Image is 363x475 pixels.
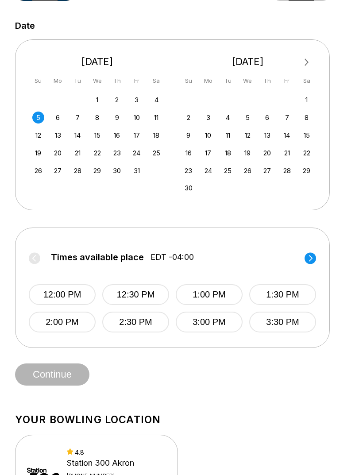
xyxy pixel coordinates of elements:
[91,94,103,106] div: Choose Wednesday, October 1st, 2025
[29,56,166,68] div: [DATE]
[242,112,254,124] div: Choose Wednesday, November 5th, 2025
[29,312,96,333] button: 2:00 PM
[32,130,44,142] div: Choose Sunday, October 12th, 2025
[182,75,194,87] div: Su
[222,147,234,159] div: Choose Tuesday, November 18th, 2025
[32,147,44,159] div: Choose Sunday, October 19th, 2025
[32,75,44,87] div: Su
[91,147,103,159] div: Choose Wednesday, October 22nd, 2025
[179,56,317,68] div: [DATE]
[222,130,234,142] div: Choose Tuesday, November 11th, 2025
[261,75,273,87] div: Th
[176,312,243,333] button: 3:00 PM
[281,147,293,159] div: Choose Friday, November 21st, 2025
[202,112,214,124] div: Choose Monday, November 3rd, 2025
[281,165,293,177] div: Choose Friday, November 28th, 2025
[151,112,162,124] div: Choose Saturday, October 11th, 2025
[91,130,103,142] div: Choose Wednesday, October 15th, 2025
[32,112,44,124] div: Choose Sunday, October 5th, 2025
[52,130,64,142] div: Choose Monday, October 13th, 2025
[15,414,348,426] h1: Your bowling location
[151,75,162,87] div: Sa
[182,147,194,159] div: Choose Sunday, November 16th, 2025
[301,112,313,124] div: Choose Saturday, November 8th, 2025
[52,147,64,159] div: Choose Monday, October 20th, 2025
[51,253,144,263] span: Times available place
[242,75,254,87] div: We
[151,130,162,142] div: Choose Saturday, October 18th, 2025
[91,75,103,87] div: We
[131,165,143,177] div: Choose Friday, October 31st, 2025
[52,112,64,124] div: Choose Monday, October 6th, 2025
[181,93,314,195] div: month 2025-11
[242,130,254,142] div: Choose Wednesday, November 12th, 2025
[131,130,143,142] div: Choose Friday, October 17th, 2025
[261,112,273,124] div: Choose Thursday, November 6th, 2025
[72,75,84,87] div: Tu
[261,130,273,142] div: Choose Thursday, November 13th, 2025
[111,94,123,106] div: Choose Thursday, October 2nd, 2025
[111,75,123,87] div: Th
[202,75,214,87] div: Mo
[52,75,64,87] div: Mo
[281,75,293,87] div: Fr
[182,165,194,177] div: Choose Sunday, November 23rd, 2025
[249,312,316,333] button: 3:30 PM
[301,165,313,177] div: Choose Saturday, November 29th, 2025
[261,147,273,159] div: Choose Thursday, November 20th, 2025
[29,285,96,305] button: 12:00 PM
[102,312,169,333] button: 2:30 PM
[300,56,314,70] button: Next Month
[131,75,143,87] div: Fr
[301,75,313,87] div: Sa
[222,165,234,177] div: Choose Tuesday, November 25th, 2025
[301,130,313,142] div: Choose Saturday, November 15th, 2025
[131,147,143,159] div: Choose Friday, October 24th, 2025
[131,94,143,106] div: Choose Friday, October 3rd, 2025
[111,130,123,142] div: Choose Thursday, October 16th, 2025
[151,94,162,106] div: Choose Saturday, October 4th, 2025
[202,165,214,177] div: Choose Monday, November 24th, 2025
[91,112,103,124] div: Choose Wednesday, October 8th, 2025
[67,449,166,456] div: 4.8
[31,93,164,177] div: month 2025-10
[281,112,293,124] div: Choose Friday, November 7th, 2025
[182,182,194,194] div: Choose Sunday, November 30th, 2025
[222,75,234,87] div: Tu
[202,130,214,142] div: Choose Monday, November 10th, 2025
[111,112,123,124] div: Choose Thursday, October 9th, 2025
[111,165,123,177] div: Choose Thursday, October 30th, 2025
[242,165,254,177] div: Choose Wednesday, November 26th, 2025
[281,130,293,142] div: Choose Friday, November 14th, 2025
[72,165,84,177] div: Choose Tuesday, October 28th, 2025
[32,165,44,177] div: Choose Sunday, October 26th, 2025
[222,112,234,124] div: Choose Tuesday, November 4th, 2025
[72,112,84,124] div: Choose Tuesday, October 7th, 2025
[131,112,143,124] div: Choose Friday, October 10th, 2025
[301,94,313,106] div: Choose Saturday, November 1st, 2025
[52,165,64,177] div: Choose Monday, October 27th, 2025
[249,285,316,305] button: 1:30 PM
[151,147,162,159] div: Choose Saturday, October 25th, 2025
[15,21,35,31] label: Date
[111,147,123,159] div: Choose Thursday, October 23rd, 2025
[202,147,214,159] div: Choose Monday, November 17th, 2025
[72,147,84,159] div: Choose Tuesday, October 21st, 2025
[242,147,254,159] div: Choose Wednesday, November 19th, 2025
[176,285,243,305] button: 1:00 PM
[67,459,166,468] div: Station 300 Akron
[301,147,313,159] div: Choose Saturday, November 22nd, 2025
[102,285,169,305] button: 12:30 PM
[72,130,84,142] div: Choose Tuesday, October 14th, 2025
[151,253,194,263] span: EDT -04:00
[91,165,103,177] div: Choose Wednesday, October 29th, 2025
[261,165,273,177] div: Choose Thursday, November 27th, 2025
[182,130,194,142] div: Choose Sunday, November 9th, 2025
[182,112,194,124] div: Choose Sunday, November 2nd, 2025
